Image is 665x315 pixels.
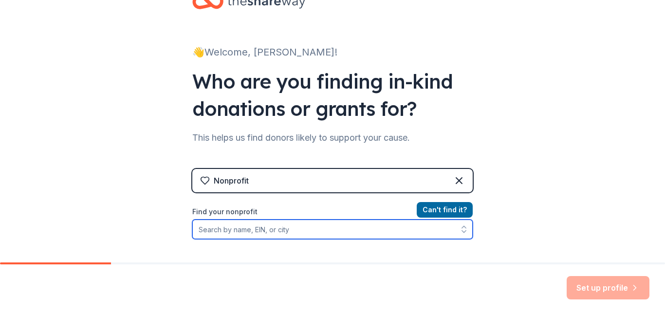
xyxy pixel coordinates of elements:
[192,130,473,146] div: This helps us find donors likely to support your cause.
[192,44,473,60] div: 👋 Welcome, [PERSON_NAME]!
[214,175,249,186] div: Nonprofit
[192,206,473,218] label: Find your nonprofit
[192,68,473,122] div: Who are you finding in-kind donations or grants for?
[192,220,473,239] input: Search by name, EIN, or city
[417,202,473,218] button: Can't find it?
